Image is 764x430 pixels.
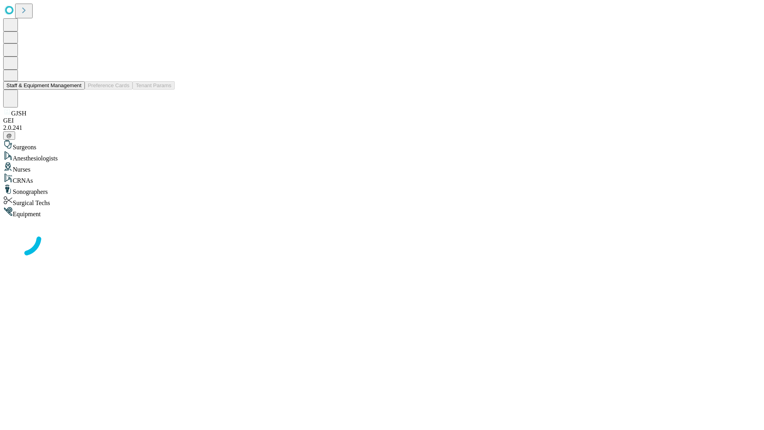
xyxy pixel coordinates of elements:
[6,133,12,139] span: @
[3,131,15,140] button: @
[3,140,761,151] div: Surgeons
[3,173,761,184] div: CRNAs
[3,195,761,207] div: Surgical Techs
[133,81,175,90] button: Tenant Params
[3,124,761,131] div: 2.0.241
[3,207,761,218] div: Equipment
[3,151,761,162] div: Anesthesiologists
[3,81,85,90] button: Staff & Equipment Management
[3,117,761,124] div: GEI
[11,110,26,117] span: GJSH
[3,162,761,173] div: Nurses
[3,184,761,195] div: Sonographers
[85,81,133,90] button: Preference Cards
